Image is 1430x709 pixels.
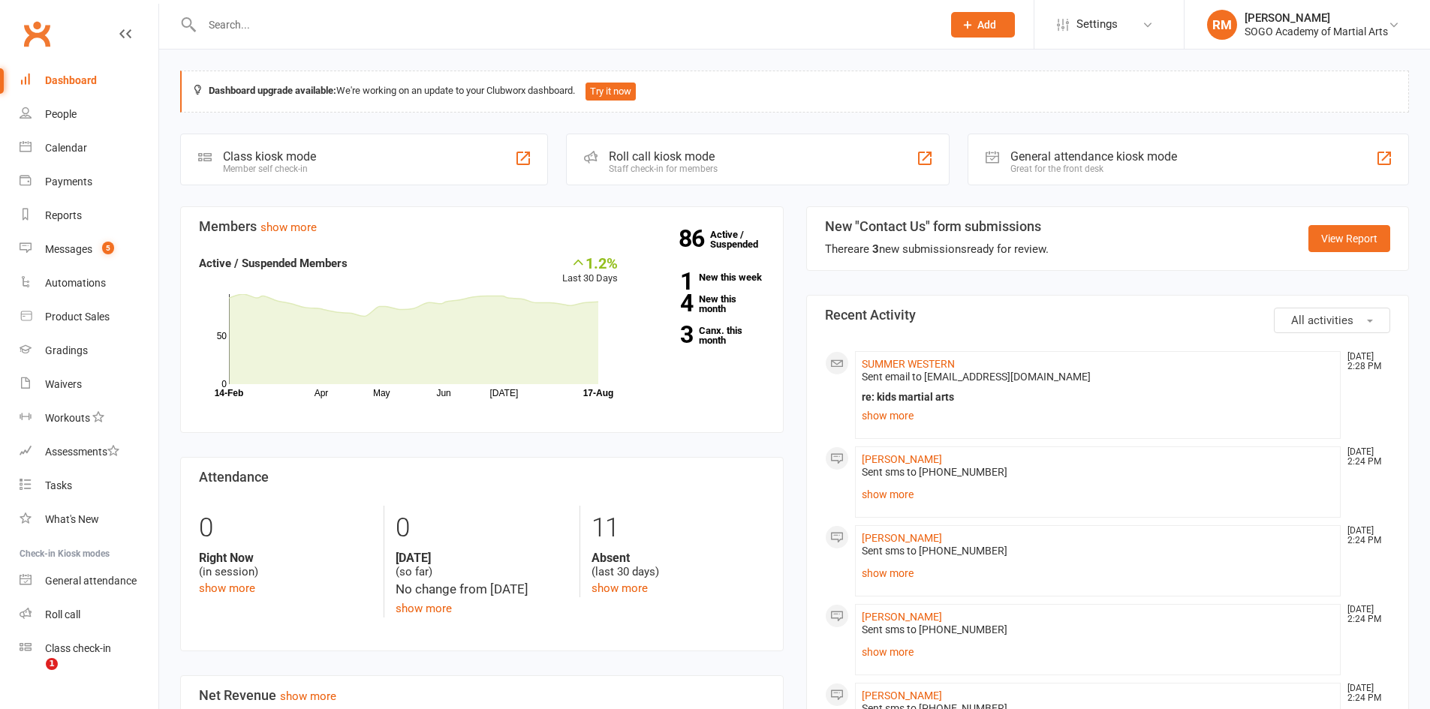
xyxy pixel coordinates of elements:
a: [PERSON_NAME] [862,611,942,623]
a: Payments [20,165,158,199]
div: (last 30 days) [592,551,764,579]
div: RM [1207,10,1237,40]
div: Staff check-in for members [609,164,718,174]
strong: Absent [592,551,764,565]
span: Sent sms to [PHONE_NUMBER] [862,545,1007,557]
div: Messages [45,243,92,255]
div: No change from [DATE] [396,579,568,599]
a: Automations [20,266,158,300]
a: Messages 5 [20,233,158,266]
span: 1 [46,658,58,670]
strong: 4 [640,292,693,314]
strong: Right Now [199,551,372,565]
h3: Members [199,219,765,234]
a: Roll call [20,598,158,632]
a: Dashboard [20,64,158,98]
a: show more [862,563,1335,584]
div: (in session) [199,551,372,579]
time: [DATE] 2:24 PM [1340,605,1389,624]
span: Sent email to [EMAIL_ADDRESS][DOMAIN_NAME] [862,371,1091,383]
h3: Recent Activity [825,308,1391,323]
div: Waivers [45,378,82,390]
h3: Attendance [199,470,765,485]
a: Class kiosk mode [20,632,158,665]
a: Tasks [20,469,158,503]
a: 1New this week [640,272,765,282]
div: Tasks [45,479,72,491]
span: All activities [1291,314,1353,327]
span: Add [977,19,996,31]
div: Dashboard [45,74,97,86]
a: What's New [20,503,158,536]
div: Reports [45,209,82,221]
div: Roll call kiosk mode [609,149,718,164]
div: Class check-in [45,642,111,654]
a: show more [862,484,1335,505]
div: People [45,108,77,120]
strong: 1 [640,270,693,293]
time: [DATE] 2:24 PM [1340,447,1389,467]
div: What's New [45,513,99,525]
a: show more [862,405,1335,426]
a: 3Canx. this month [640,326,765,345]
a: show more [396,602,452,615]
div: Payments [45,176,92,188]
time: [DATE] 2:24 PM [1340,526,1389,545]
div: (so far) [396,551,568,579]
div: Class kiosk mode [223,149,316,164]
div: Roll call [45,608,80,620]
a: Assessments [20,435,158,469]
a: 86Active / Suspended [710,218,776,260]
div: Assessments [45,446,119,458]
div: Automations [45,277,106,289]
time: [DATE] 2:24 PM [1340,683,1389,703]
span: 5 [102,242,114,254]
strong: Active / Suspended Members [199,257,348,270]
input: Search... [197,14,932,35]
div: Great for the front desk [1010,164,1177,174]
a: Clubworx [18,15,56,53]
a: show more [199,581,255,595]
a: show more [280,689,336,703]
div: Workouts [45,412,90,424]
button: Add [951,12,1015,38]
div: SOGO Academy of Martial Arts [1245,25,1388,38]
a: SUMMER WESTERN [862,358,955,370]
div: Gradings [45,344,88,356]
a: Reports [20,199,158,233]
h3: New "Contact Us" form submissions [825,219,1049,234]
iframe: Intercom live chat [15,658,51,694]
a: General attendance kiosk mode [20,564,158,598]
div: 0 [396,506,568,551]
a: View Report [1308,225,1390,252]
div: Last 30 Days [562,254,618,287]
strong: 86 [679,227,710,250]
div: There are new submissions ready for review. [825,240,1049,258]
strong: [DATE] [396,551,568,565]
span: Sent sms to [PHONE_NUMBER] [862,623,1007,635]
a: People [20,98,158,131]
a: Workouts [20,401,158,435]
button: All activities [1274,308,1390,333]
div: 1.2% [562,254,618,271]
a: [PERSON_NAME] [862,689,942,701]
div: Calendar [45,142,87,154]
a: Product Sales [20,300,158,334]
span: Settings [1076,8,1118,41]
strong: 3 [872,242,879,256]
div: General attendance kiosk mode [1010,149,1177,164]
a: Waivers [20,368,158,401]
strong: 3 [640,323,693,346]
div: [PERSON_NAME] [1245,11,1388,25]
div: re: kids martial arts [862,391,1335,404]
a: show more [862,641,1335,662]
div: We're working on an update to your Clubworx dashboard. [180,71,1409,113]
time: [DATE] 2:28 PM [1340,352,1389,371]
a: [PERSON_NAME] [862,532,942,544]
a: Calendar [20,131,158,165]
div: Product Sales [45,311,110,323]
a: show more [592,581,648,595]
a: show more [260,221,317,234]
strong: Dashboard upgrade available: [209,85,336,96]
a: 4New this month [640,294,765,314]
